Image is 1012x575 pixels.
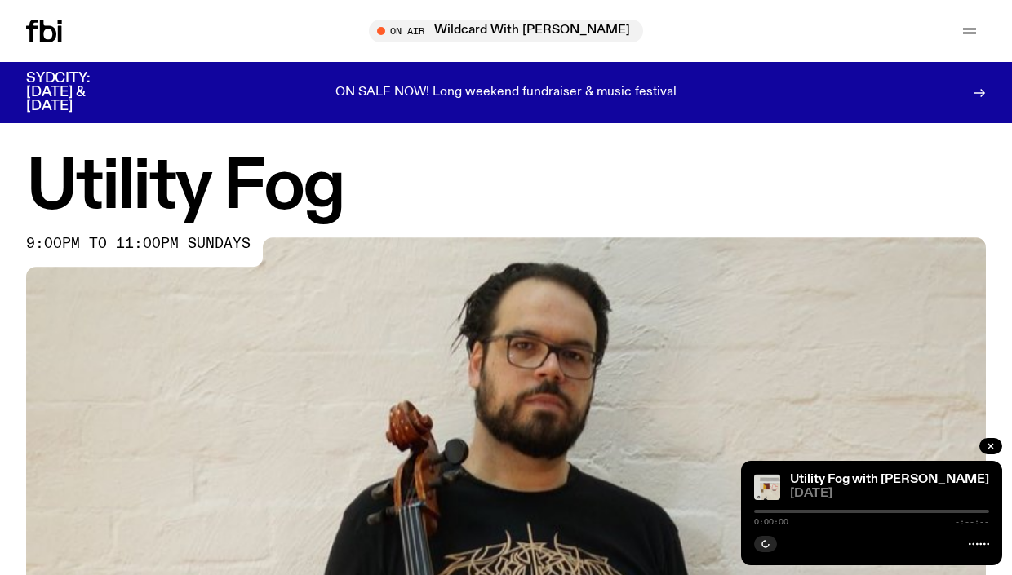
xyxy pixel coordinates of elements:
img: Cover to Mitchell Keaney's album On A Grain Of Rice [754,474,780,500]
p: ON SALE NOW! Long weekend fundraiser & music festival [335,86,677,100]
span: [DATE] [790,488,989,500]
h3: SYDCITY: [DATE] & [DATE] [26,72,131,113]
a: Utility Fog with [PERSON_NAME] [790,473,989,486]
span: 0:00:00 [754,518,788,526]
button: On AirWildcard With [PERSON_NAME] [369,20,643,42]
span: -:--:-- [955,518,989,526]
span: 9:00pm to 11:00pm sundays [26,237,251,250]
h1: Utility Fog [26,155,986,221]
